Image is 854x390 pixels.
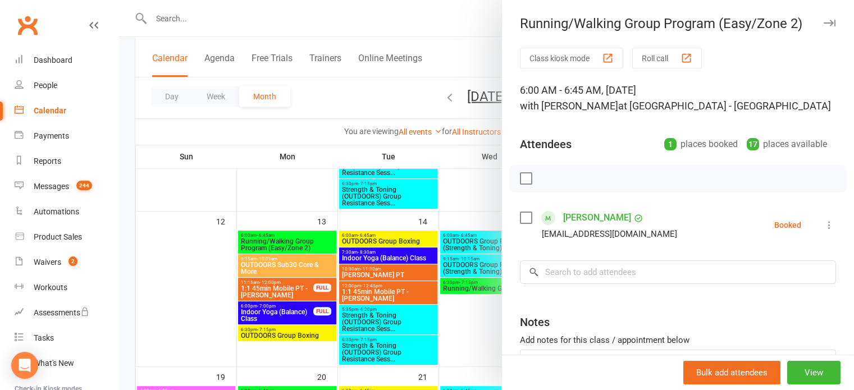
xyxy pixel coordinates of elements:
div: places booked [664,136,738,152]
div: Booked [774,221,801,229]
div: People [34,81,57,90]
a: Payments [15,123,118,149]
span: at [GEOGRAPHIC_DATA] - [GEOGRAPHIC_DATA] [618,100,831,112]
div: Assessments [34,308,89,317]
div: Attendees [520,136,572,152]
div: Running/Walking Group Program (Easy/Zone 2) [502,16,854,31]
button: Roll call [632,48,702,68]
div: Waivers [34,258,61,267]
a: Dashboard [15,48,118,73]
button: Bulk add attendees [683,361,780,384]
div: What's New [34,359,74,368]
a: Waivers 2 [15,250,118,275]
a: Messages 244 [15,174,118,199]
a: Reports [15,149,118,174]
a: Product Sales [15,224,118,250]
div: Open Intercom Messenger [11,352,38,379]
a: Workouts [15,275,118,300]
div: 1 [664,138,677,150]
a: Tasks [15,325,118,351]
div: 6:00 AM - 6:45 AM, [DATE] [520,82,836,114]
div: Notes [520,314,550,330]
span: 2 [68,256,77,266]
button: Class kiosk mode [520,48,623,68]
span: 244 [76,181,92,190]
a: Assessments [15,300,118,325]
a: People [15,73,118,98]
div: 17 [747,138,759,150]
div: Product Sales [34,232,82,241]
div: Payments [34,131,69,140]
button: View [787,361,841,384]
div: Add notes for this class / appointment below [520,333,836,347]
a: Calendar [15,98,118,123]
a: What's New [15,351,118,376]
div: places available [747,136,827,152]
div: Automations [34,207,79,216]
div: Calendar [34,106,66,115]
div: [EMAIL_ADDRESS][DOMAIN_NAME] [542,227,677,241]
div: Tasks [34,333,54,342]
div: Messages [34,182,69,191]
div: Reports [34,157,61,166]
div: Workouts [34,283,67,292]
div: Dashboard [34,56,72,65]
a: Clubworx [13,11,42,39]
input: Search to add attendees [520,260,836,284]
a: [PERSON_NAME] [563,209,631,227]
span: with [PERSON_NAME] [520,100,618,112]
a: Automations [15,199,118,224]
